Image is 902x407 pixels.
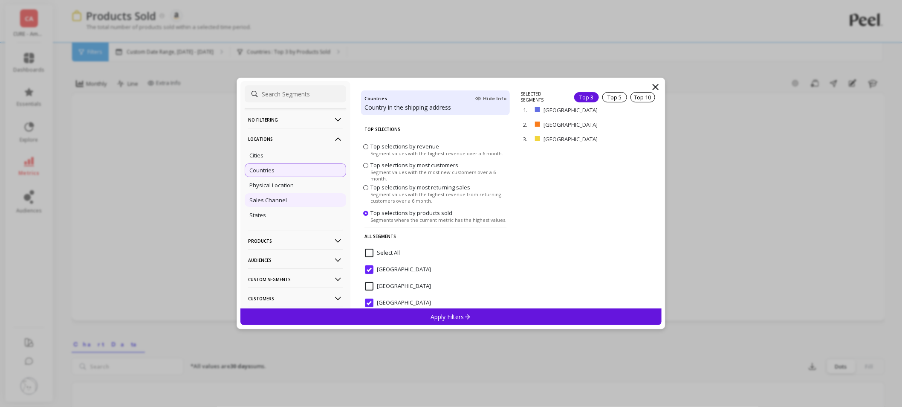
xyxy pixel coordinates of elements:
div: Top 10 [630,92,655,102]
div: Top 3 [574,92,599,102]
input: Search Segments [245,85,346,102]
span: Hide Info [475,95,506,102]
p: States [249,211,266,219]
p: Physical Location [249,181,294,189]
p: 1. [523,106,532,114]
span: Segment values with the most new customers over a 6 month. [370,169,508,182]
span: Top selections by revenue [370,142,439,150]
p: [GEOGRAPHIC_DATA] [544,121,627,128]
span: Top selections by most returning sales [370,183,470,191]
p: Customers [248,288,343,309]
p: Cities [249,151,263,159]
p: Orders [248,307,343,329]
p: Locations [248,128,343,150]
span: Segment values with the highest revenue over a 6 month. [370,150,503,157]
p: Audiences [248,249,343,271]
span: Australia [365,265,431,274]
p: Products [248,230,343,252]
span: Top selections by most customers [370,161,458,169]
p: [GEOGRAPHIC_DATA] [544,135,627,143]
p: Countries [249,166,275,174]
span: Segment values with the highest revenue from returning customers over a 6 month. [370,191,508,204]
p: 3. [523,135,532,143]
p: Custom Segments [248,268,343,290]
p: SELECTED SEGMENTS [520,91,564,103]
p: Country in the shipping address [364,103,506,112]
span: Belgium [365,299,431,307]
h4: Countries [364,94,387,103]
span: Select All [365,249,400,257]
span: Top selections by products sold [370,209,452,217]
span: Segments where the current metric has the highest values. [370,217,506,223]
div: Top 5 [602,92,627,102]
p: [GEOGRAPHIC_DATA] [544,106,627,114]
p: Sales Channel [249,196,287,204]
span: Bahrain [365,282,431,291]
p: 2. [523,121,532,128]
p: All Segments [364,227,506,245]
p: Top Selections [364,120,506,138]
p: No filtering [248,109,343,131]
p: Apply Filters [431,313,471,321]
